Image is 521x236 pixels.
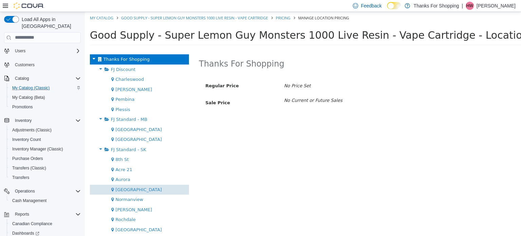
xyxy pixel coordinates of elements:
[15,118,32,123] span: Inventory
[1,74,83,83] button: Catalog
[15,48,25,54] span: Users
[31,175,77,180] span: [GEOGRAPHIC_DATA]
[31,85,50,90] span: Pembina
[9,155,46,163] a: Purchase Orders
[31,65,59,70] span: Charleswood
[12,60,81,69] span: Customers
[15,188,35,194] span: Operations
[1,116,83,125] button: Inventory
[31,75,67,80] span: [PERSON_NAME]
[9,126,81,134] span: Adjustments (Classic)
[12,61,37,69] a: Customers
[12,85,50,91] span: My Catalog (Classic)
[7,83,83,93] button: My Catalog (Classic)
[7,163,83,173] button: Transfers (Classic)
[7,154,83,163] button: Purchase Orders
[9,103,81,111] span: Promotions
[12,156,43,161] span: Purchase Orders
[14,2,44,9] img: Cova
[199,86,257,91] i: No Current or Future Sales
[12,116,81,125] span: Inventory
[12,104,33,110] span: Promotions
[12,210,32,218] button: Reports
[12,187,81,195] span: Operations
[31,95,45,100] span: Plessis
[12,221,52,226] span: Canadian Compliance
[191,3,206,8] a: Pricing
[31,155,47,160] span: Acre 21
[9,135,81,144] span: Inventory Count
[9,155,81,163] span: Purchase Orders
[12,137,41,142] span: Inventory Count
[12,146,63,152] span: Inventory Manager (Classic)
[9,164,81,172] span: Transfers (Classic)
[31,145,44,150] span: 8th St
[7,196,83,205] button: Cash Management
[31,205,51,210] span: Rochdale
[9,164,49,172] a: Transfers (Classic)
[12,198,46,203] span: Cash Management
[9,93,48,102] a: My Catalog (Beta)
[12,47,81,55] span: Users
[12,74,81,83] span: Catalog
[9,174,81,182] span: Transfers
[9,84,53,92] a: My Catalog (Classic)
[1,60,83,70] button: Customers
[26,55,51,60] span: FJ Discount
[31,185,58,190] span: Normanview
[1,186,83,196] button: Operations
[114,47,200,57] h2: Thanks For Shopping
[31,215,77,220] span: [GEOGRAPHIC_DATA]
[36,3,183,8] a: Good Supply - Super Lemon Guy Monsters 1000 Live Resin - Vape Cartridge
[12,127,52,133] span: Adjustments (Classic)
[199,71,226,76] i: No Price Set
[12,165,46,171] span: Transfers (Classic)
[413,2,459,10] p: Thanks For Shopping
[387,2,401,9] input: Dark Mode
[7,144,83,154] button: Inventory Manager (Classic)
[12,210,81,218] span: Reports
[5,3,28,8] a: My Catalog
[15,62,35,68] span: Customers
[9,103,36,111] a: Promotions
[477,2,516,10] p: [PERSON_NAME]
[12,95,45,100] span: My Catalog (Beta)
[9,145,66,153] a: Inventory Manager (Classic)
[466,2,473,10] span: HW
[12,116,34,125] button: Inventory
[9,93,81,102] span: My Catalog (Beta)
[5,17,481,29] span: Good Supply - Super Lemon Guy Monsters 1000 Live Resin - Vape Cartridge - Location Pricing
[1,210,83,219] button: Reports
[12,187,38,195] button: Operations
[7,125,83,135] button: Adjustments (Classic)
[213,3,264,8] span: Manage Location Pricing
[121,71,154,76] span: Regular Price
[12,47,28,55] button: Users
[9,145,81,153] span: Inventory Manager (Classic)
[15,212,29,217] span: Reports
[7,173,83,182] button: Transfers
[121,88,146,93] span: Sale Price
[31,165,45,170] span: Aurora
[12,74,32,83] button: Catalog
[9,126,54,134] a: Adjustments (Classic)
[26,135,61,140] span: FJ Standard - SK
[9,135,44,144] a: Inventory Count
[15,76,29,81] span: Catalog
[31,195,67,200] span: [PERSON_NAME]
[7,102,83,112] button: Promotions
[7,219,83,229] button: Canadian Compliance
[1,46,83,56] button: Users
[26,105,63,110] span: FJ Standard - MB
[31,115,77,120] span: [GEOGRAPHIC_DATA]
[462,2,463,10] p: |
[12,175,29,180] span: Transfers
[9,197,81,205] span: Cash Management
[31,125,77,130] span: [GEOGRAPHIC_DATA]
[9,84,81,92] span: My Catalog (Classic)
[7,93,83,102] button: My Catalog (Beta)
[7,135,83,144] button: Inventory Count
[466,2,474,10] div: Hannah Waugh
[19,16,81,30] span: Load All Apps in [GEOGRAPHIC_DATA]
